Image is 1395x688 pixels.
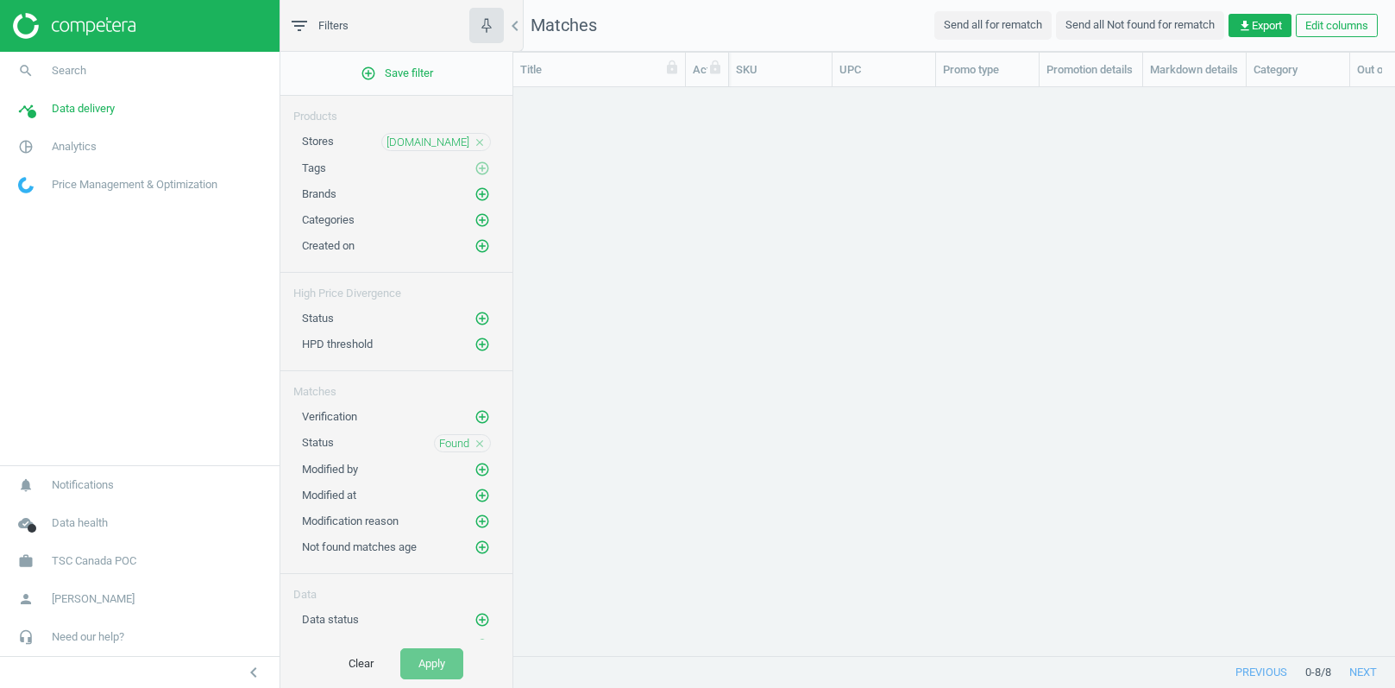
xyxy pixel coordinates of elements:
[302,489,356,502] span: Modified at
[302,338,373,350] span: HPD threshold
[474,212,490,228] i: add_circle_outline
[439,436,469,451] span: Found
[52,591,135,607] span: [PERSON_NAME]
[474,487,491,504] button: add_circle_outline
[1150,62,1239,78] div: Markdown details
[736,62,825,78] div: SKU
[9,621,42,653] i: headset_mic
[474,409,490,425] i: add_circle_outline
[474,611,491,628] button: add_circle_outline
[280,574,512,603] div: Data
[52,101,115,117] span: Data delivery
[474,540,490,555] i: add_circle_outline
[302,436,334,449] span: Status
[1305,665,1321,680] span: 0 - 8
[505,16,525,36] i: chevron_left
[474,638,490,653] i: add_circle_outline
[52,553,136,569] span: TSC Canada POC
[1238,18,1282,34] span: Export
[943,62,1032,78] div: Promo type
[400,648,463,679] button: Apply
[474,237,491,255] button: add_circle_outline
[289,16,310,36] i: filter_list
[474,513,491,530] button: add_circle_outline
[520,62,678,78] div: Title
[52,477,114,493] span: Notifications
[302,312,334,325] span: Status
[52,139,97,155] span: Analytics
[513,87,1395,657] div: grid
[474,311,490,326] i: add_circle_outline
[474,438,486,450] i: close
[9,130,42,163] i: pie_chart_outlined
[1228,14,1291,38] button: get_appExport
[1056,11,1224,39] button: Send all Not found for rematch
[474,408,491,426] button: add_circle_outline
[474,310,491,327] button: add_circle_outline
[302,410,357,423] span: Verification
[474,186,491,203] button: add_circle_outline
[1254,62,1342,78] div: Category
[474,637,491,654] button: add_circle_outline
[302,135,334,148] span: Stores
[474,161,490,176] i: add_circle_outline
[531,15,597,35] span: Matches
[474,488,490,503] i: add_circle_outline
[302,613,359,626] span: Data status
[302,161,326,174] span: Tags
[232,661,275,684] button: chevron_left
[474,461,491,478] button: add_circle_outline
[386,135,469,150] span: [DOMAIN_NAME]
[280,273,512,301] div: High Price Divergence
[474,186,490,202] i: add_circle_outline
[330,648,392,679] button: Clear
[243,662,264,683] i: chevron_left
[9,545,42,578] i: work
[280,371,512,400] div: Matches
[318,18,349,34] span: Filters
[302,639,357,652] span: Error codes
[474,136,486,148] i: close
[361,66,433,81] span: Save filter
[361,66,376,81] i: add_circle_outline
[9,507,42,540] i: cloud_done
[474,612,490,628] i: add_circle_outline
[302,540,417,553] span: Not found matches age
[1296,14,1378,38] button: Edit columns
[1217,657,1305,688] button: previous
[18,177,34,193] img: wGWNvw8QSZomAAAAABJRU5ErkJggg==
[474,462,490,477] i: add_circle_outline
[9,583,42,615] i: person
[9,54,42,87] i: search
[474,238,490,254] i: add_circle_outline
[474,211,491,229] button: add_circle_outline
[1321,665,1331,680] span: / 8
[1046,62,1135,78] div: Promotion details
[52,629,124,645] span: Need our help?
[9,92,42,125] i: timeline
[474,160,491,177] button: add_circle_outline
[280,96,512,124] div: Products
[280,56,512,91] button: add_circle_outlineSave filter
[302,514,399,527] span: Modification reason
[474,514,490,529] i: add_circle_outline
[1331,657,1395,688] button: next
[302,187,336,200] span: Brands
[52,63,86,79] span: Search
[934,11,1052,39] button: Send all for rematch
[302,239,355,252] span: Created on
[13,13,135,39] img: ajHJNr6hYgQAAAAASUVORK5CYII=
[839,62,928,78] div: UPC
[474,336,491,353] button: add_circle_outline
[52,515,108,531] span: Data health
[9,469,42,502] i: notifications
[474,539,491,556] button: add_circle_outline
[302,463,358,476] span: Modified by
[1238,19,1252,33] i: get_app
[52,177,217,193] span: Price Management & Optimization
[302,213,355,226] span: Categories
[474,337,490,352] i: add_circle_outline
